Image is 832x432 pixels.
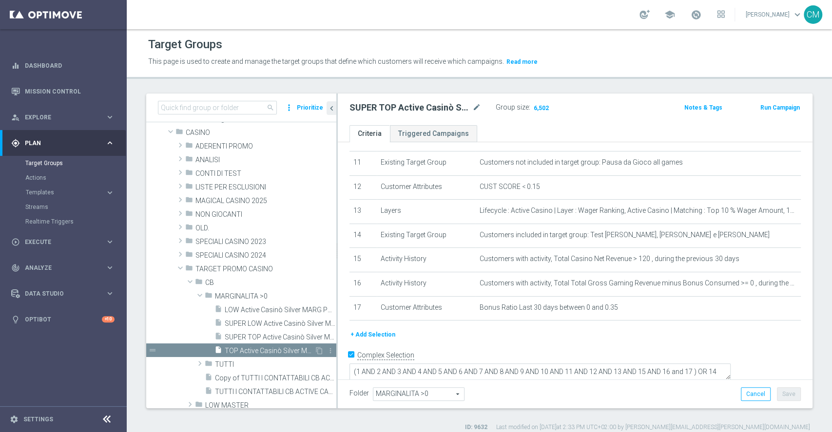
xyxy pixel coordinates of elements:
[25,218,101,225] a: Realtime Triggers
[533,104,550,113] span: 6,502
[195,183,336,191] span: LISTE PER ESCLUSIONI
[105,113,115,122] i: keyboard_arrow_right
[148,57,504,65] span: This page is used to create and manage the target groups that define which customers will receive...
[745,7,804,22] a: [PERSON_NAME]keyboard_arrow_down
[195,400,203,412] i: folder
[11,289,105,298] div: Data Studio
[25,174,101,182] a: Actions
[26,189,105,195] div: Templates
[195,156,336,164] span: ANALISI
[480,303,618,312] span: Bonus Ratio Last 30 days between 0 and 0.35
[25,140,105,146] span: Plan
[349,200,377,224] td: 13
[11,238,20,246] i: play_circle_outline
[25,214,126,229] div: Realtime Triggers
[11,62,115,70] button: equalizer Dashboard
[759,102,801,113] button: Run Campaign
[23,416,53,422] a: Settings
[11,139,20,148] i: gps_fixed
[480,255,739,263] span: Customers with activity, Total Casino Net Revenue > 120 , during the previous 30 days
[11,290,115,298] button: Data Studio keyboard_arrow_right
[11,264,115,272] button: track_changes Analyze keyboard_arrow_right
[185,237,193,248] i: folder
[205,279,336,287] span: CB
[25,78,115,104] a: Mission Control
[185,196,193,207] i: folder
[105,263,115,272] i: keyboard_arrow_right
[186,129,336,137] span: CASINO
[205,387,213,398] i: insert_drive_file
[195,197,336,205] span: MAGICAL CASINO 2025
[25,185,126,200] div: Templates
[185,169,193,180] i: folder
[214,346,222,357] i: insert_drive_file
[195,265,336,273] span: TARGET PROMO CASINO
[480,231,769,239] span: Customers included in target group: Test [PERSON_NAME], [PERSON_NAME] e [PERSON_NAME]
[349,272,377,296] td: 16
[683,102,723,113] button: Notes & Tags
[11,238,115,246] button: play_circle_outline Execute keyboard_arrow_right
[11,316,115,323] div: lightbulb Optibot +10
[105,237,115,246] i: keyboard_arrow_right
[349,389,369,397] label: Folder
[349,125,390,142] a: Criteria
[327,101,336,115] button: chevron_left
[25,265,105,271] span: Analyze
[25,114,105,120] span: Explore
[215,360,336,369] span: TUTTI
[26,189,96,195] span: Templates
[11,139,105,148] div: Plan
[377,200,476,224] td: Layers
[215,374,336,382] span: Copy of TUTTI I CONTATTABILI CB ACTIVE CASINO dem 26
[205,401,336,410] span: LOW MASTER
[792,9,803,20] span: keyboard_arrow_down
[377,296,476,320] td: Customer Attributes
[11,88,115,95] button: Mission Control
[25,203,101,211] a: Streams
[11,263,20,272] i: track_changes
[284,101,294,114] i: more_vert
[349,151,377,175] td: 11
[195,169,336,178] span: CONTI DI TEST
[496,423,810,432] label: Last modified on [DATE] at 2:33 PM UTC+02:00 by [PERSON_NAME][EMAIL_ADDRESS][PERSON_NAME][DOMAIN_...
[11,113,20,122] i: person_search
[25,159,101,167] a: Target Groups
[11,113,105,122] div: Explore
[102,316,115,322] div: +10
[11,78,115,104] div: Mission Control
[505,56,539,67] button: Read more
[195,278,203,289] i: folder
[349,296,377,320] td: 17
[105,188,115,197] i: keyboard_arrow_right
[480,183,540,191] span: CUST SCORE < 0.15
[11,53,115,78] div: Dashboard
[465,423,487,432] label: ID: 9632
[25,188,115,196] div: Templates keyboard_arrow_right
[496,103,529,112] label: Group size
[390,125,477,142] a: Triggered Campaigns
[214,332,222,343] i: insert_drive_file
[225,319,336,328] span: SUPER LOW Active Casin&#xF2; Silver MARG POS
[11,238,105,246] div: Execute
[357,351,414,360] label: Complex Selection
[195,142,336,150] span: ADERENTI PROMO
[185,250,193,262] i: folder
[214,305,222,316] i: insert_drive_file
[214,319,222,330] i: insert_drive_file
[105,289,115,298] i: keyboard_arrow_right
[195,224,336,232] span: OLD.
[480,279,797,287] span: Customers with activity, Total Total Gross Gaming Revenue minus Bonus Consumed >= 0 , during the ...
[25,200,126,214] div: Streams
[205,373,213,384] i: insert_drive_file
[25,239,105,245] span: Execute
[741,387,771,401] button: Cancel
[225,347,314,355] span: TOP Active Casin&#xF2; Silver MARG POS
[185,182,193,193] i: folder
[25,53,115,78] a: Dashboard
[377,272,476,296] td: Activity History
[377,151,476,175] td: Existing Target Group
